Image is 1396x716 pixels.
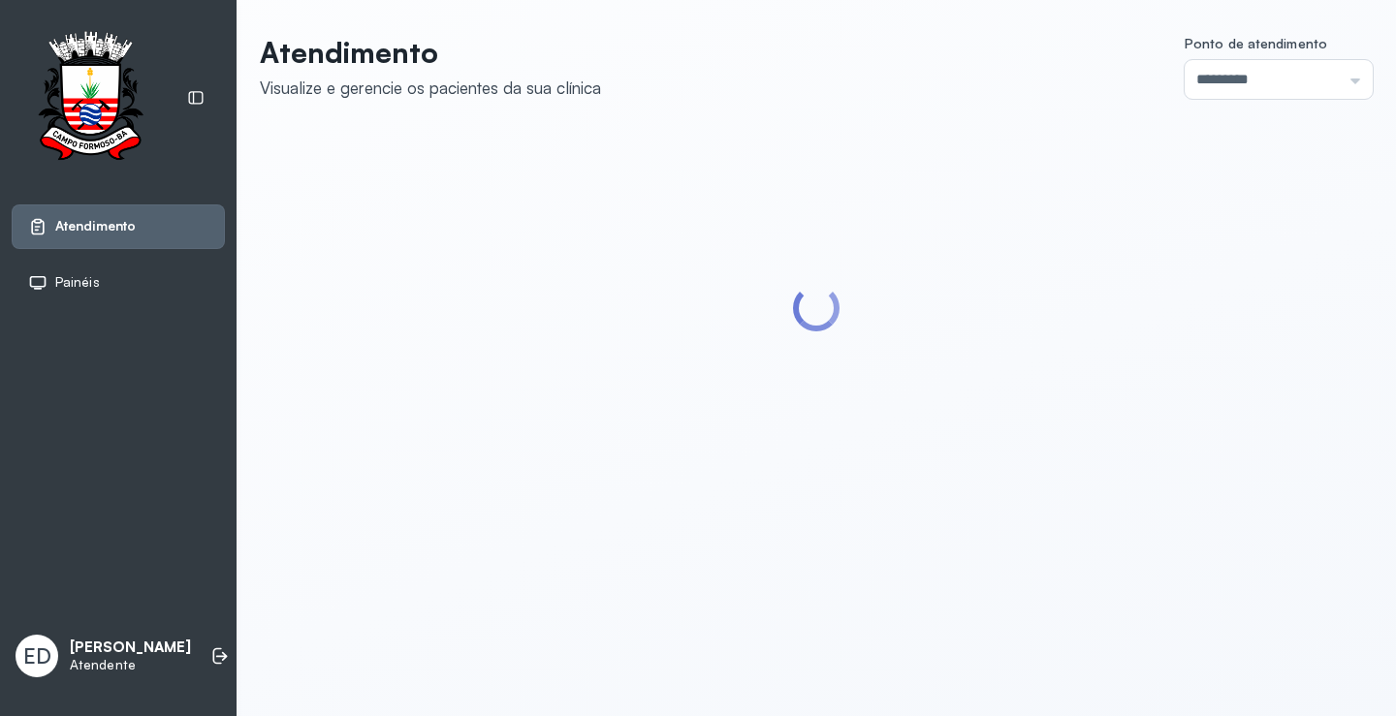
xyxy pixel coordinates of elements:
p: [PERSON_NAME] [70,638,191,657]
p: Atendimento [260,35,601,70]
img: Logotipo do estabelecimento [20,31,160,166]
span: Atendimento [55,218,136,234]
p: Atendente [70,657,191,673]
span: Ponto de atendimento [1185,35,1327,51]
a: Atendimento [28,217,208,236]
div: Visualize e gerencie os pacientes da sua clínica [260,78,601,98]
span: Painéis [55,274,100,291]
